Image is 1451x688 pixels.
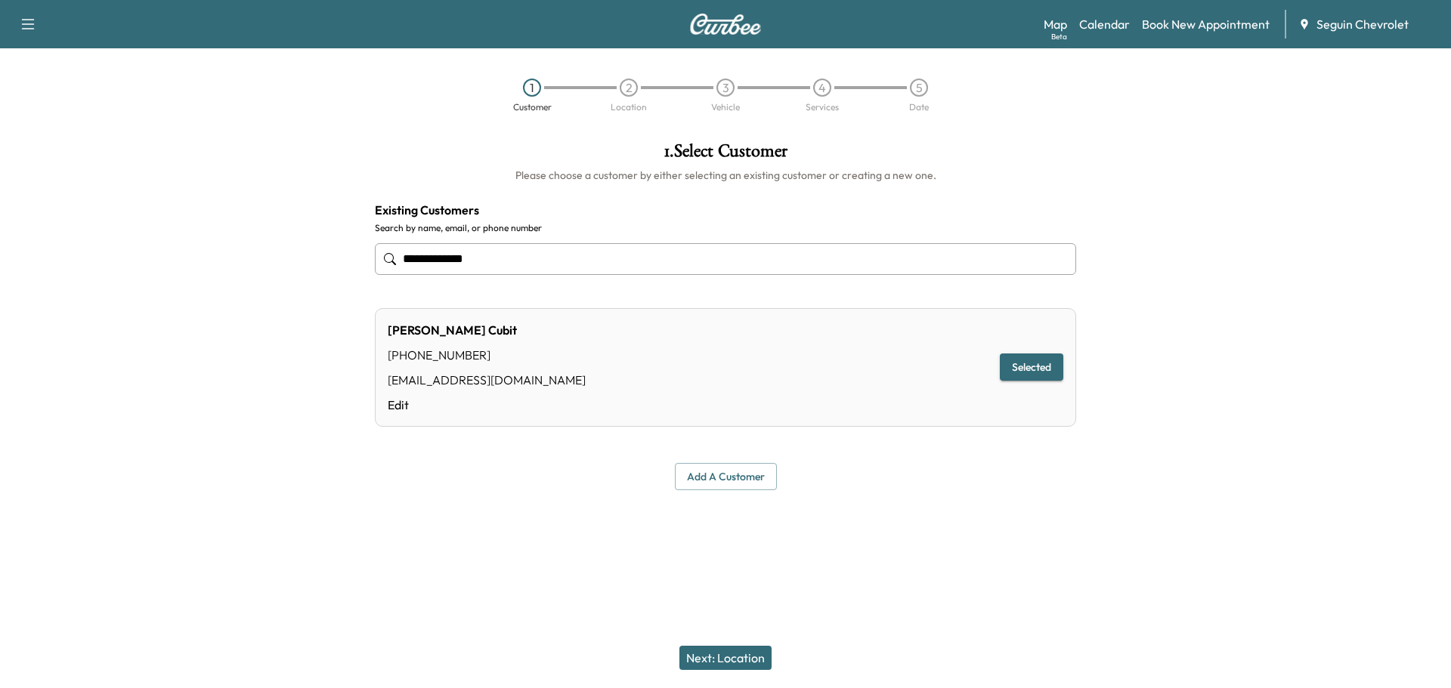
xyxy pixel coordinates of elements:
[813,79,831,97] div: 4
[388,346,586,364] div: [PHONE_NUMBER]
[620,79,638,97] div: 2
[1044,15,1067,33] a: MapBeta
[1079,15,1130,33] a: Calendar
[375,142,1076,168] h1: 1 . Select Customer
[388,321,586,339] div: [PERSON_NAME] Cubit
[675,463,777,491] button: Add a customer
[611,103,647,112] div: Location
[689,14,762,35] img: Curbee Logo
[513,103,552,112] div: Customer
[388,371,586,389] div: [EMAIL_ADDRESS][DOMAIN_NAME]
[716,79,735,97] div: 3
[909,103,929,112] div: Date
[1051,31,1067,42] div: Beta
[375,201,1076,219] h4: Existing Customers
[388,396,586,414] a: Edit
[806,103,839,112] div: Services
[1316,15,1409,33] span: Seguin Chevrolet
[910,79,928,97] div: 5
[711,103,740,112] div: Vehicle
[1000,353,1063,381] button: Selected
[1142,15,1270,33] a: Book New Appointment
[679,646,772,670] button: Next: Location
[523,79,541,97] div: 1
[375,222,1076,234] label: Search by name, email, or phone number
[375,168,1076,183] h6: Please choose a customer by either selecting an existing customer or creating a new one.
